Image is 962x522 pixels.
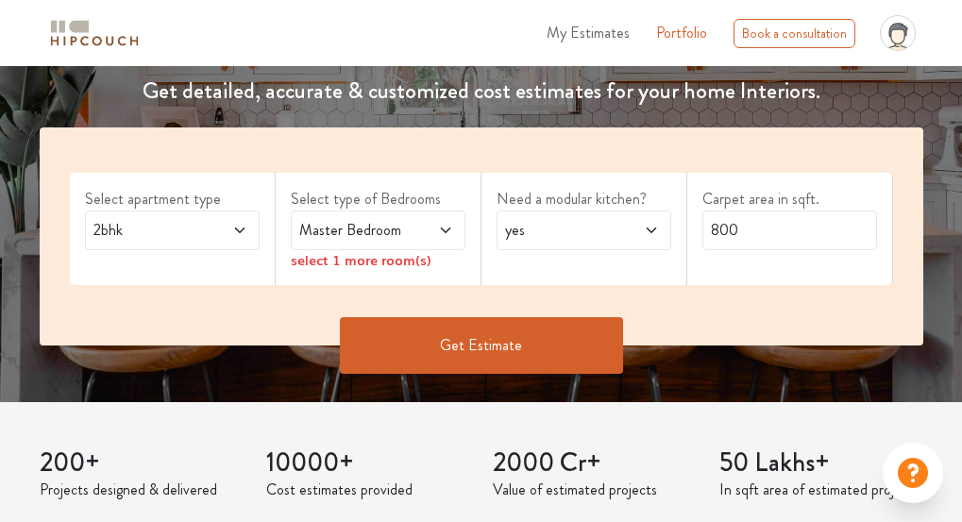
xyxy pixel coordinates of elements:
[734,19,855,48] div: Book a consultation
[40,479,244,501] p: Projects designed & delivered
[719,447,923,480] h3: 50 Lakhs+
[493,447,697,480] h3: 2000 Cr+
[291,188,465,210] label: Select type of Bedrooms
[340,317,623,374] button: Get Estimate
[11,77,951,105] h4: Get detailed, accurate & customized cost estimates for your home Interiors.
[266,479,470,501] p: Cost estimates provided
[501,219,619,242] span: yes
[40,447,244,480] h3: 200+
[547,22,630,43] span: My Estimates
[291,250,465,270] div: select 1 more room(s)
[47,12,142,55] span: logo-horizontal.svg
[90,219,208,242] span: 2bhk
[493,479,697,501] p: Value of estimated projects
[266,447,470,480] h3: 10000+
[702,188,877,210] label: Carpet area in sqft.
[656,22,707,44] a: Portfolio
[295,219,413,242] span: Master Bedroom
[85,188,260,210] label: Select apartment type
[702,210,877,250] input: Enter area sqft
[47,17,142,50] img: logo-horizontal.svg
[497,188,671,210] label: Need a modular kitchen?
[719,479,923,501] p: In sqft area of estimated projects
